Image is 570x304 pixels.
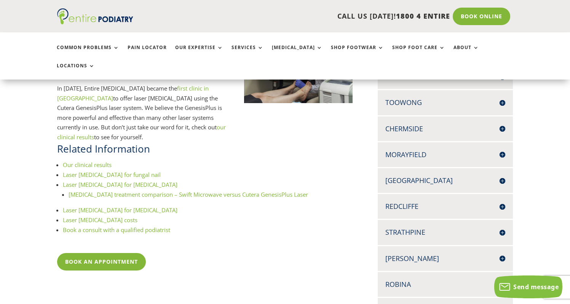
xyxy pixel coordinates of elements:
a: Services [232,45,263,61]
a: [MEDICAL_DATA] [272,45,323,61]
a: Locations [57,63,95,80]
a: Laser [MEDICAL_DATA] for fungal nail [63,171,161,178]
p: In [DATE], Entire [MEDICAL_DATA] became the to offer laser [MEDICAL_DATA] using the Cutera Genesi... [57,84,228,142]
span: Send message [513,283,559,291]
a: Book Online [453,8,510,25]
h2: Related Information [57,142,353,159]
img: logo (1) [57,8,133,24]
a: Shop Footwear [331,45,384,61]
h4: Robina [385,280,505,289]
a: Laser [MEDICAL_DATA] for [MEDICAL_DATA] [63,181,177,188]
a: About [453,45,479,61]
a: Pain Locator [128,45,167,61]
a: Shop Foot Care [392,45,445,61]
h4: [GEOGRAPHIC_DATA] [385,176,505,185]
h4: Chermside [385,124,505,134]
a: our clinical results [57,123,226,141]
a: Laser [MEDICAL_DATA] for [MEDICAL_DATA] [63,206,177,214]
a: Book a consult with a qualified podiatrist [63,226,170,234]
p: CALL US [DATE]! [163,11,450,21]
a: Common Problems [57,45,119,61]
h4: Redcliffe [385,202,505,211]
span: 1800 4 ENTIRE [396,11,450,21]
a: Our Expertise [175,45,223,61]
h4: Strathpine [385,228,505,237]
a: Entire Podiatry [57,18,133,26]
a: Our clinical results [63,161,112,169]
a: Book An Appointment [57,253,146,271]
a: Laser [MEDICAL_DATA] costs [63,216,137,224]
button: Send message [494,275,562,298]
h4: Toowong [385,98,505,107]
a: [MEDICAL_DATA] treatment comparison – Swift Microwave versus Cutera GenesisPlus Laser [69,191,308,198]
h4: Morayfield [385,150,505,159]
a: first clinic in [GEOGRAPHIC_DATA] [57,84,209,102]
h4: [PERSON_NAME] [385,254,505,263]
